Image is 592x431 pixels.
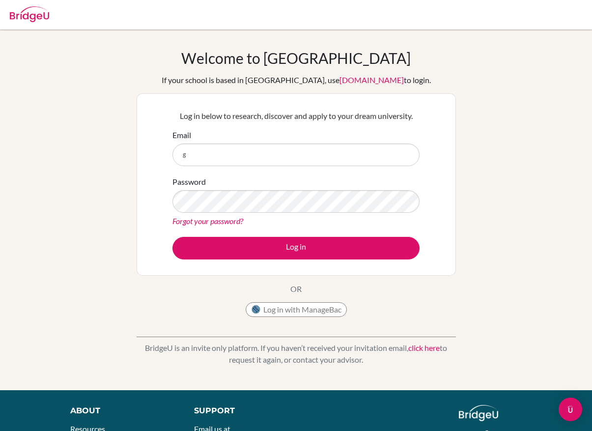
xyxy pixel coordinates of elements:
label: Email [172,129,191,141]
a: [DOMAIN_NAME] [339,75,404,85]
img: Bridge-U [10,6,49,22]
p: BridgeU is an invite only platform. If you haven’t received your invitation email, to request it ... [137,342,456,366]
img: logo_white@2x-f4f0deed5e89b7ecb1c2cc34c3e3d731f90f0f143d5ea2071677605dd97b5244.png [459,405,499,421]
button: Log in [172,237,420,259]
a: click here [408,343,440,352]
div: Open Intercom Messenger [559,398,582,421]
label: Password [172,176,206,188]
div: About [70,405,172,417]
div: If your school is based in [GEOGRAPHIC_DATA], use to login. [162,74,431,86]
a: Forgot your password? [172,216,243,226]
button: Log in with ManageBac [246,302,347,317]
h1: Welcome to [GEOGRAPHIC_DATA] [181,49,411,67]
div: Support [194,405,286,417]
p: Log in below to research, discover and apply to your dream university. [172,110,420,122]
p: OR [290,283,302,295]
